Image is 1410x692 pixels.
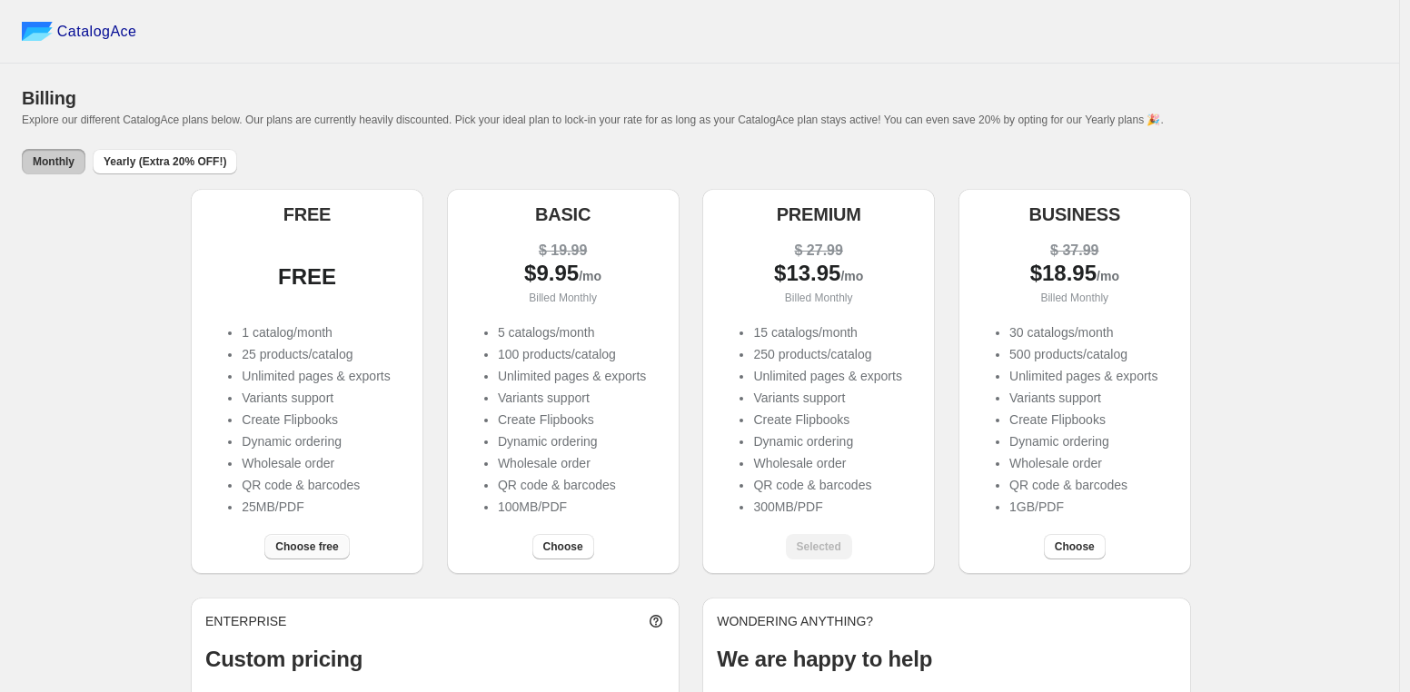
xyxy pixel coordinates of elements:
span: Choose [543,539,583,554]
h5: PREMIUM [777,203,861,225]
span: CatalogAce [57,23,137,41]
span: /mo [1097,269,1119,283]
li: 1GB/PDF [1009,498,1157,516]
li: 100 products/catalog [498,345,646,363]
p: WONDERING ANYTHING? [717,612,1177,630]
img: catalog ace [22,22,53,41]
li: Wholesale order [1009,454,1157,472]
button: Choose [1044,534,1106,559]
span: Billing [22,88,76,108]
li: Dynamic ordering [498,432,646,450]
li: QR code & barcodes [1009,476,1157,494]
p: Billed Monthly [717,289,920,307]
span: /mo [840,269,863,283]
li: Wholesale order [498,454,646,472]
li: Variants support [242,389,390,407]
li: Variants support [1009,389,1157,407]
li: Create Flipbooks [242,410,390,429]
div: $ 9.95 [462,264,665,285]
span: /mo [579,269,601,283]
li: Wholesale order [242,454,390,472]
div: $ 18.95 [973,264,1177,285]
li: 30 catalogs/month [1009,323,1157,341]
h5: BASIC [535,203,591,225]
p: We are happy to help [717,645,1177,674]
div: $ 27.99 [717,242,920,260]
p: Billed Monthly [462,289,665,307]
div: $ 19.99 [462,242,665,260]
div: $ 13.95 [717,264,920,285]
li: 100MB/PDF [498,498,646,516]
h5: BUSINESS [1028,203,1120,225]
li: 5 catalogs/month [498,323,646,341]
li: Wholesale order [753,454,901,472]
li: Variants support [498,389,646,407]
span: Monthly [33,154,74,169]
li: 250 products/catalog [753,345,901,363]
li: Create Flipbooks [498,410,646,429]
li: Dynamic ordering [1009,432,1157,450]
li: QR code & barcodes [498,476,646,494]
span: Explore our different CatalogAce plans below. Our plans are currently heavily discounted. Pick yo... [22,114,1164,126]
li: 500 products/catalog [1009,345,1157,363]
p: Billed Monthly [973,289,1177,307]
div: FREE [205,268,409,286]
li: Unlimited pages & exports [753,367,901,385]
li: QR code & barcodes [753,476,901,494]
li: Create Flipbooks [1009,410,1157,429]
li: 25 products/catalog [242,345,390,363]
span: Choose free [275,539,338,554]
li: 25MB/PDF [242,498,390,516]
li: 300MB/PDF [753,498,901,516]
button: Yearly (Extra 20% OFF!) [93,149,237,174]
span: Yearly (Extra 20% OFF!) [104,154,226,169]
h5: FREE [283,203,332,225]
li: 1 catalog/month [242,323,390,341]
div: $ 37.99 [973,242,1177,260]
button: Choose [532,534,594,559]
li: Unlimited pages & exports [1009,367,1157,385]
button: Choose free [264,534,349,559]
li: Create Flipbooks [753,410,901,429]
li: Unlimited pages & exports [242,367,390,385]
p: ENTERPRISE [205,612,286,630]
li: Dynamic ordering [242,432,390,450]
li: Variants support [753,389,901,407]
p: Custom pricing [205,645,665,674]
button: Monthly [22,149,85,174]
span: Choose [1055,539,1095,554]
li: Unlimited pages & exports [498,367,646,385]
li: QR code & barcodes [242,476,390,494]
li: Dynamic ordering [753,432,901,450]
li: 15 catalogs/month [753,323,901,341]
